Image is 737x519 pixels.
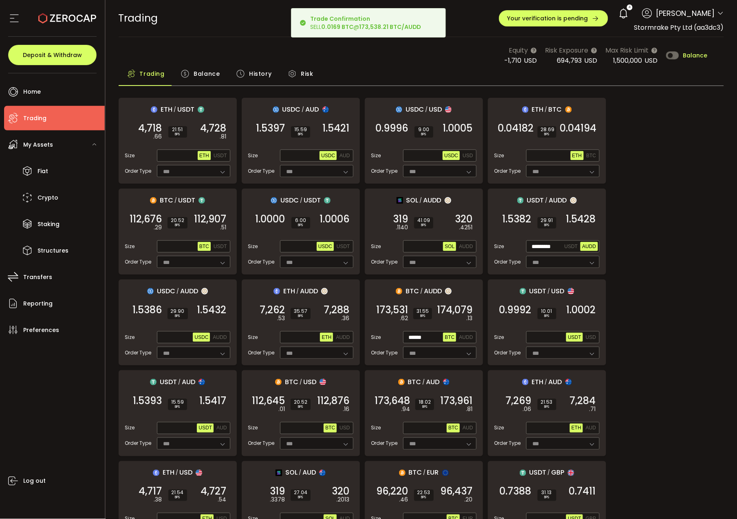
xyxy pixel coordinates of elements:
[274,288,280,295] img: eth_portfolio.svg
[306,104,319,114] span: AUD
[38,218,60,230] span: Staking
[585,56,598,65] span: USD
[447,424,460,433] button: BTC
[571,151,584,160] button: ETH
[294,309,307,314] span: 35.57
[520,288,526,295] img: usdt_portfolio.svg
[318,397,350,405] span: 112,876
[325,425,335,431] span: BTC
[199,244,209,249] span: BTC
[343,405,350,413] em: .16
[323,124,350,132] span: 1.5421
[249,66,271,82] span: History
[396,288,402,295] img: btc_portfolio.svg
[445,197,451,204] img: zuPXiwguUFiBOIQyqLOiXsnnNitlx7q4LCwEbLHADjIpTka+Lip0HH8D0VTrd02z+wEAAAAASUVORK5CYII=
[557,56,582,65] span: 694,793
[154,223,162,232] em: .29
[303,377,316,387] span: USD
[371,349,398,356] span: Order Type
[154,132,162,141] em: .66
[459,223,473,232] em: .4251
[300,197,302,204] em: /
[417,223,430,228] i: BPS
[160,377,177,387] span: USDT
[656,8,715,19] span: [PERSON_NAME]
[441,397,473,405] span: 173,961
[494,349,521,356] span: Order Type
[396,106,402,113] img: usdc_portfolio.svg
[23,324,59,336] span: Preferences
[256,124,285,132] span: 1.5397
[406,195,419,205] span: SOL
[522,379,529,385] img: eth_portfolio.svg
[552,286,565,296] span: USD
[278,314,285,323] em: .53
[417,314,429,319] i: BPS
[279,405,285,413] em: .01
[505,56,522,65] span: -1,710
[280,195,299,205] span: USDC
[248,258,275,266] span: Order Type
[197,424,214,433] button: USDT
[566,333,583,342] button: USDT
[285,377,298,387] span: BTC
[580,242,598,251] button: AUDD
[212,151,229,160] button: USDT
[443,379,450,385] img: aud_portfolio.svg
[541,309,553,314] span: 10.01
[371,258,398,266] span: Order Type
[171,223,184,228] i: BPS
[466,405,473,413] em: .81
[196,470,202,476] img: usd_portfolio.svg
[426,377,440,387] span: AUD
[567,306,596,314] span: 1.0002
[304,195,321,205] span: USDT
[397,197,403,204] img: sol_portfolio.png
[457,333,474,342] button: AUDD
[125,243,135,250] span: Size
[499,10,608,26] button: Your verification is pending
[321,288,328,295] img: zuPXiwguUFiBOIQyqLOiXsnnNitlx7q4LCwEbLHADjIpTka+Lip0HH8D0VTrd02z+wEAAAAASUVORK5CYII=
[334,333,351,342] button: AUDD
[199,153,209,158] span: ETH
[568,288,574,295] img: usd_portfolio.svg
[419,405,431,409] i: BPS
[448,425,458,431] span: BTC
[177,104,194,114] span: USDT
[212,242,229,251] button: USDT
[455,215,473,223] span: 320
[199,379,205,385] img: aud_portfolio.svg
[151,106,157,113] img: eth_portfolio.svg
[419,400,431,405] span: 18.02
[425,106,428,113] em: /
[320,151,337,160] button: USDC
[322,334,331,340] span: ETH
[606,45,649,55] span: Max Risk Limit
[340,425,350,431] span: USD
[400,314,408,323] em: .62
[517,197,524,204] img: usdt_portfolio.svg
[532,377,544,387] span: ETH
[508,15,588,21] span: Your verification is pending
[613,56,642,65] span: 1,500,000
[371,334,381,341] span: Size
[463,153,473,158] span: USD
[294,127,307,132] span: 15.59
[645,56,658,65] span: USD
[174,197,177,204] em: /
[282,104,301,114] span: USDC
[174,106,176,113] em: /
[133,397,162,405] span: 1.5393
[248,440,275,447] span: Order Type
[406,286,419,296] span: BTC
[252,397,285,405] span: 112,645
[271,197,277,204] img: usdc_portfolio.svg
[443,333,456,342] button: BTC
[248,167,275,175] span: Order Type
[320,379,326,385] img: usd_portfolio.svg
[214,244,227,249] span: USDT
[324,197,331,204] img: usdt_portfolio.svg
[494,243,504,250] span: Size
[335,242,352,251] button: USDT
[197,306,227,314] span: 1.5432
